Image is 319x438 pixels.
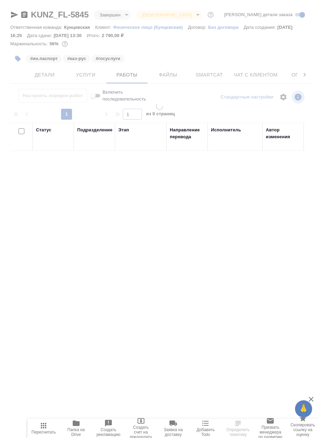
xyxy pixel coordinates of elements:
div: Этап [118,127,129,133]
span: Папка на Drive [64,427,88,437]
button: Заявка на доставку [157,419,189,438]
div: Подразделение [77,127,113,133]
button: Добавить Todo [189,419,222,438]
button: Папка на Drive [60,419,92,438]
span: Пересчитать [32,430,56,435]
div: Автор изменения [266,127,300,140]
div: Направление перевода [170,127,204,140]
button: Создать рекламацию [92,419,125,438]
button: Определить тематику [222,419,254,438]
span: Добавить Todo [193,427,217,437]
span: Определить тематику [226,427,250,437]
button: Создать счет на предоплату [125,419,157,438]
div: Исполнитель [211,127,241,133]
span: 🙏 [298,402,309,416]
span: Создать рекламацию [96,427,120,437]
button: Пересчитать [27,419,60,438]
span: Заявка на доставку [161,427,185,437]
button: 🙏 [295,400,312,417]
button: Призвать менеджера по развитию [254,419,286,438]
div: Статус [36,127,51,133]
button: Скопировать ссылку на оценку заказа [287,419,319,438]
